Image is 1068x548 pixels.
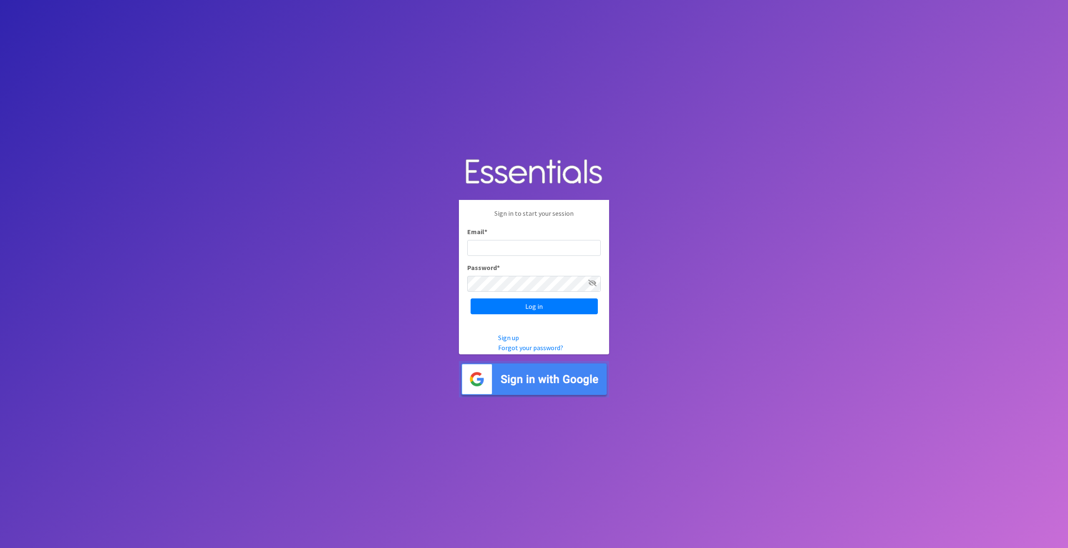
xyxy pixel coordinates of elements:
[484,227,487,236] abbr: required
[459,151,609,194] img: Human Essentials
[471,298,598,314] input: Log in
[467,208,601,227] p: Sign in to start your session
[467,227,487,237] label: Email
[497,263,500,272] abbr: required
[498,333,519,342] a: Sign up
[459,361,609,397] img: Sign in with Google
[467,263,500,273] label: Password
[498,343,563,352] a: Forgot your password?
